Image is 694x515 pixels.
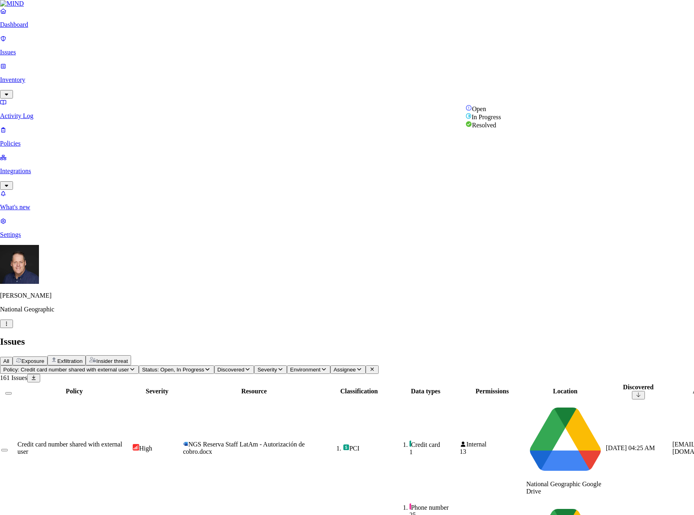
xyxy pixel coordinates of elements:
img: status-open [466,105,472,111]
img: status-in-progress [466,113,472,119]
span: Open [472,105,486,112]
span: In Progress [472,114,501,120]
span: Resolved [472,122,496,129]
img: status-resolved [466,121,472,127]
